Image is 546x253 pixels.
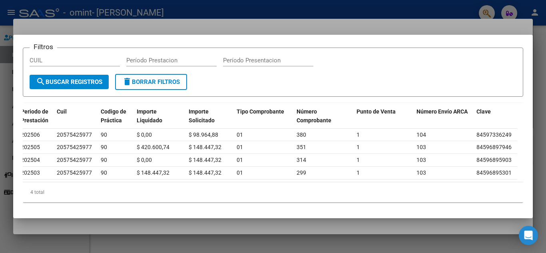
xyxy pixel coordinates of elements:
[189,108,215,124] span: Importe Solicitado
[357,144,360,150] span: 1
[57,155,92,165] div: 20575425977
[101,169,107,176] span: 90
[30,42,57,52] h3: Filtros
[122,77,132,86] mat-icon: delete
[21,169,40,176] span: 202503
[297,157,306,163] span: 314
[101,108,126,124] span: Codigo de Práctica
[57,108,67,115] span: Cuil
[237,157,243,163] span: 01
[21,144,40,150] span: 202505
[101,131,107,138] span: 90
[137,144,169,150] span: $ 420.600,74
[476,169,512,176] span: 84596895301
[18,103,54,138] datatable-header-cell: Periodo de Prestación
[476,131,512,138] span: 84597336249
[297,108,331,124] span: Número Comprobante
[237,108,284,115] span: Tipo Comprobante
[519,226,538,245] div: Open Intercom Messenger
[137,157,152,163] span: $ 0,00
[189,131,218,138] span: $ 98.964,88
[237,144,243,150] span: 01
[353,103,413,138] datatable-header-cell: Punto de Venta
[98,103,134,138] datatable-header-cell: Codigo de Práctica
[57,143,92,152] div: 20575425977
[413,103,473,138] datatable-header-cell: Número Envío ARCA
[23,182,523,202] div: 4 total
[357,108,396,115] span: Punto de Venta
[416,144,426,150] span: 103
[57,168,92,177] div: 20575425977
[21,157,40,163] span: 202504
[122,78,180,86] span: Borrar Filtros
[476,157,512,163] span: 84596895903
[416,131,426,138] span: 104
[137,108,162,124] span: Importe Liquidado
[293,103,353,138] datatable-header-cell: Número Comprobante
[189,157,221,163] span: $ 148.447,32
[57,130,92,139] div: 20575425977
[357,169,360,176] span: 1
[115,74,187,90] button: Borrar Filtros
[21,131,40,138] span: 202506
[134,103,185,138] datatable-header-cell: Importe Liquidado
[54,103,98,138] datatable-header-cell: Cuil
[101,157,107,163] span: 90
[185,103,233,138] datatable-header-cell: Importe Solicitado
[233,103,293,138] datatable-header-cell: Tipo Comprobante
[137,131,152,138] span: $ 0,00
[237,131,243,138] span: 01
[416,169,426,176] span: 103
[476,108,491,115] span: Clave
[101,144,107,150] span: 90
[36,78,102,86] span: Buscar Registros
[476,144,512,150] span: 84596897946
[36,77,46,86] mat-icon: search
[189,169,221,176] span: $ 148.447,32
[21,108,48,124] span: Periodo de Prestación
[416,157,426,163] span: 103
[357,157,360,163] span: 1
[416,108,468,115] span: Número Envío ARCA
[297,131,306,138] span: 380
[30,75,109,89] button: Buscar Registros
[473,103,533,138] datatable-header-cell: Clave
[189,144,221,150] span: $ 148.447,32
[297,144,306,150] span: 351
[357,131,360,138] span: 1
[297,169,306,176] span: 299
[137,169,169,176] span: $ 148.447,32
[237,169,243,176] span: 01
